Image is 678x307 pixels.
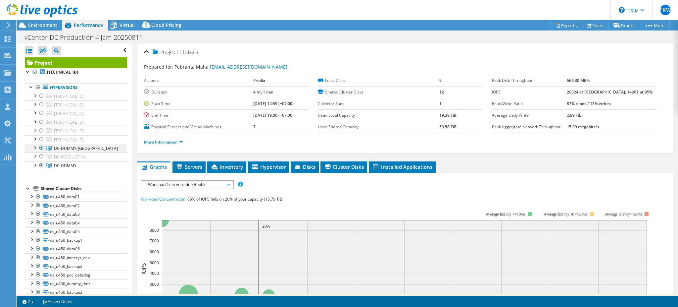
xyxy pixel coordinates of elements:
span: Pebranta Maha, [174,64,287,70]
a: ds_u450_backup3 [25,288,127,297]
b: [DATE] 14:59 (+07:00) [253,101,294,106]
b: 1 [439,101,442,106]
span: Workload Concentration: [141,196,186,202]
div: Shared Cluster Disks [41,185,127,193]
span: Inventory [211,163,243,170]
a: ds_u450_data03 [25,210,127,218]
text: 8000 [150,227,159,233]
a: Hypervisors [25,83,127,92]
label: Used Shared Capacity [318,124,439,130]
text: 7000 [150,238,159,244]
a: ds_u450_data05 [25,227,127,236]
a: ds_u450_data02 [25,201,127,210]
text: 6000 [150,249,159,255]
a: ds_u450_data01 [25,193,127,201]
span: Virtual [120,22,135,28]
a: ds_u450_intersys_dev [25,253,127,262]
b: Prodia [253,78,265,83]
a: [TECHNICAL_ID] [25,100,127,109]
b: 9 [439,78,442,83]
a: More [639,20,670,31]
a: Project Notes [38,297,77,306]
a: ds_u450_dummy_dmz [25,279,127,288]
a: ds_u450_data06 [25,245,127,253]
b: [TECHNICAL_ID] [47,69,78,75]
b: 669.30 MB/s [567,78,590,83]
span: Project [153,49,178,55]
b: 87% reads / 13% writes [567,101,611,106]
text: 2000 [150,292,159,298]
b: 4 hr, 1 min [253,89,273,95]
a: [TECHNICAL_ID] [25,127,127,135]
b: 15.99 megabits/s [567,124,599,130]
text: 3000 [150,281,159,287]
span: Installed Applications [372,163,432,170]
span: Servers [176,163,202,170]
span: [TECHNICAL_ID] [54,137,84,143]
a: DC-DUMMY-QC [25,144,127,153]
span: [TECHNICAL_ID] [54,128,84,134]
label: Collector Runs [318,100,439,107]
a: ds_u450_backup2 [25,262,127,271]
tspan: Average latency 10<=20ms [544,212,587,216]
b: 12 [439,89,444,95]
label: Peak Disk Throughput [492,77,567,84]
label: Prepared for: [144,64,173,70]
a: ds_u450_data04 [25,218,127,227]
label: Account [144,77,253,84]
span: DC-DUMMY-[GEOGRAPHIC_DATA] [54,146,118,151]
label: Peak Aggregate Network Throughput [492,124,567,130]
span: [TECHNICAL_ID] [54,93,84,99]
label: End Time [144,112,253,119]
a: [TECHNICAL_ID] [25,68,127,77]
a: [TECHNICAL_ID] [25,109,127,118]
label: IOPS [492,89,567,95]
span: Disks [294,163,315,170]
a: DC-PRODUCTION [25,153,127,161]
span: Environment [28,22,57,28]
span: Details [180,48,198,56]
label: Shared Cluster Disks [318,89,439,95]
a: More Information [144,139,183,145]
label: Start Time [144,100,253,107]
a: Export [608,20,639,31]
label: Used Local Capacity [318,112,439,119]
span: [TECHNICAL_ID] [54,111,84,116]
b: 7 [253,124,256,130]
a: [TECHNICAL_ID] [25,118,127,127]
label: Average Daily Write [492,112,567,119]
label: Duration [144,89,253,95]
span: FKW [660,5,671,15]
text: 4000 [150,271,159,276]
span: [TECHNICAL_ID] [54,102,84,108]
b: 19.39 TiB [439,112,457,118]
span: Workload Concentration Bubble [145,181,230,189]
a: Reports [550,20,582,31]
a: Share [582,20,609,31]
svg: \n [619,7,625,13]
span: Graphs [141,163,167,170]
text: 20% [262,223,270,229]
tspan: Average latency <=10ms [486,212,525,216]
a: DC-DUMMY [25,161,127,170]
a: 2 [18,297,38,306]
span: Performance [74,22,103,28]
a: Project [25,57,127,68]
span: Cloud Pricing [151,22,181,28]
label: Local Disks [318,77,439,84]
label: Physical Servers and Virtual Machines [144,124,253,130]
a: [EMAIL_ADDRESS][DOMAIN_NAME] [210,64,287,70]
a: ds_u450_backup1 [25,236,127,245]
text: Average latency >20ms [604,212,642,216]
span: Cluster Disks [324,163,364,170]
text: IOPS [140,263,147,274]
span: DC-DUMMY [54,163,76,168]
label: Read/Write Ratio [492,100,567,107]
b: 2.89 TiB [567,112,582,118]
span: [TECHNICAL_ID] [54,119,84,125]
a: [TECHNICAL_ID] [25,135,127,144]
text: 5000 [150,260,159,266]
h1: vCenter-DC Production 4 Jam 20250811 [22,34,153,41]
b: 20324 at [GEOGRAPHIC_DATA], 14261 at 95% [567,89,653,95]
span: Hypervisor [251,163,286,170]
